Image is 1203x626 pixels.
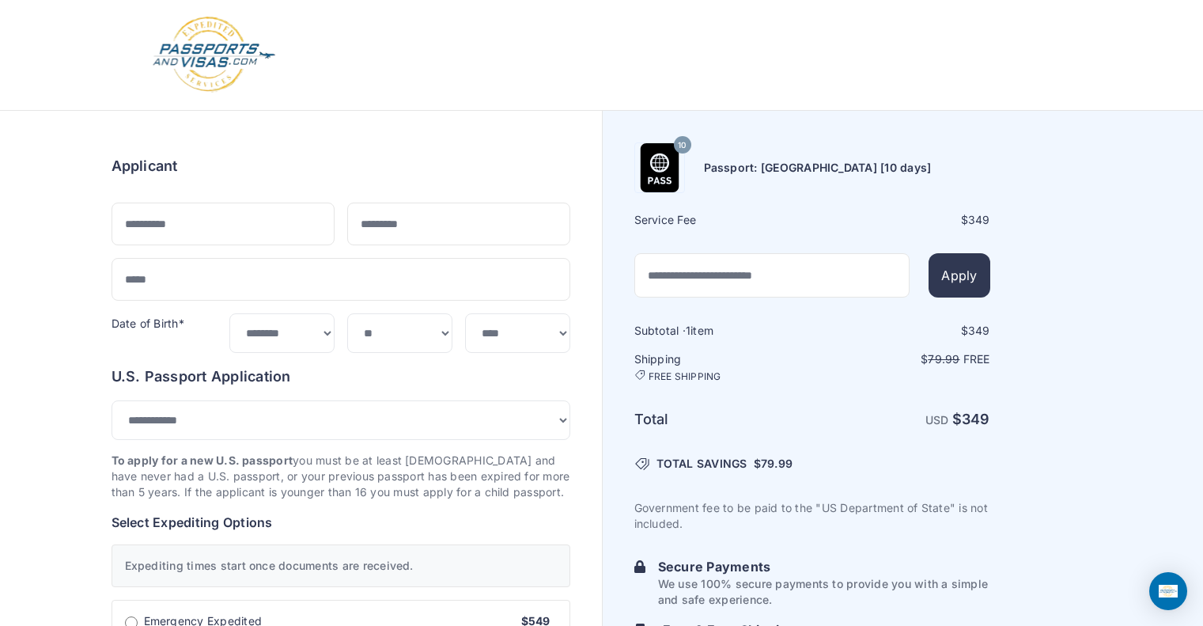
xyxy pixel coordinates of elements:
p: $ [814,351,990,367]
div: Open Intercom Messenger [1149,572,1187,610]
p: We use 100% secure payments to provide you with a simple and safe experience. [658,576,990,608]
img: Logo [151,16,277,94]
span: $ [754,456,793,472]
p: you must be at least [DEMOGRAPHIC_DATA] and have never had a U.S. passport, or your previous pass... [112,453,570,500]
h6: Passport: [GEOGRAPHIC_DATA] [10 days] [704,160,932,176]
h6: U.S. Passport Application [112,366,570,388]
img: Product Name [635,143,684,192]
div: $ [814,323,990,339]
span: FREE SHIPPING [649,370,721,383]
h6: Service Fee [634,212,811,228]
button: Apply [929,253,989,298]
div: $ [814,212,990,228]
label: Date of Birth* [112,317,184,330]
span: 1 [686,324,690,337]
h6: Subtotal · item [634,323,811,339]
span: 349 [968,324,990,337]
h6: Total [634,408,811,431]
strong: To apply for a new U.S. passport [112,453,293,467]
strong: $ [952,411,990,427]
div: Expediting times start once documents are received. [112,544,570,587]
span: 79.99 [761,457,793,470]
span: 349 [968,213,990,226]
h6: Secure Payments [658,557,990,576]
span: USD [925,413,949,427]
h6: Shipping [634,351,811,383]
span: TOTAL SAVINGS [656,456,747,472]
span: 349 [962,411,990,427]
p: Government fee to be paid to the "US Department of State" is not included. [634,500,990,532]
span: Free [963,352,990,366]
h6: Select Expediting Options [112,513,570,532]
span: 79.99 [928,352,959,366]
span: 10 [678,135,686,156]
h6: Applicant [112,155,178,177]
